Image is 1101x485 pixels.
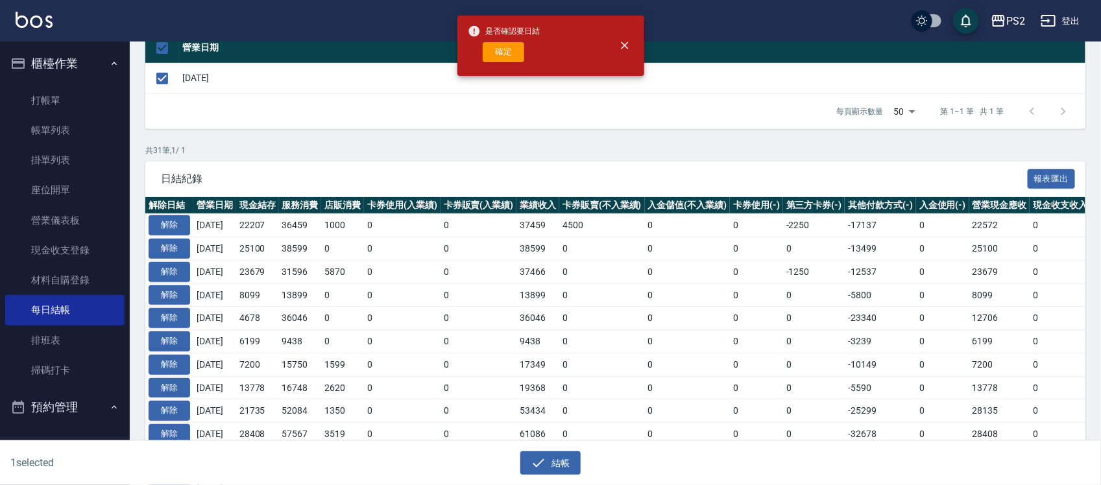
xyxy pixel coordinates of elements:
[5,235,125,265] a: 現金收支登錄
[149,378,190,398] button: 解除
[321,260,364,283] td: 5870
[730,399,783,423] td: 0
[645,237,731,261] td: 0
[559,197,645,214] th: 卡券販賣(不入業績)
[279,214,322,237] td: 36459
[916,307,969,330] td: 0
[193,214,236,237] td: [DATE]
[483,42,524,62] button: 確定
[236,353,279,376] td: 7200
[730,283,783,307] td: 0
[149,424,190,444] button: 解除
[969,423,1030,446] td: 28408
[364,283,441,307] td: 0
[279,330,322,353] td: 9438
[5,145,125,175] a: 掛單列表
[516,423,559,446] td: 61086
[236,330,279,353] td: 6199
[783,330,845,353] td: 0
[916,399,969,423] td: 0
[845,283,916,307] td: -5800
[645,307,731,330] td: 0
[730,330,783,353] td: 0
[845,423,916,446] td: -32678
[5,47,125,80] button: 櫃檯作業
[193,399,236,423] td: [DATE]
[236,399,279,423] td: 21735
[5,429,125,459] a: 預約管理
[845,399,916,423] td: -25299
[783,307,845,330] td: 0
[969,214,1030,237] td: 22572
[645,197,731,214] th: 入金儲值(不入業績)
[783,423,845,446] td: 0
[321,283,364,307] td: 0
[730,423,783,446] td: 0
[969,307,1030,330] td: 12706
[1030,399,1091,423] td: 0
[321,353,364,376] td: 1599
[5,175,125,205] a: 座位開單
[559,399,645,423] td: 0
[236,307,279,330] td: 4678
[730,237,783,261] td: 0
[279,423,322,446] td: 57567
[516,283,559,307] td: 13899
[441,214,517,237] td: 0
[783,399,845,423] td: 0
[845,237,916,261] td: -13499
[441,330,517,353] td: 0
[321,423,364,446] td: 3519
[279,353,322,376] td: 15750
[321,376,364,399] td: 2620
[520,451,581,475] button: 結帳
[559,237,645,261] td: 0
[5,115,125,145] a: 帳單列表
[364,237,441,261] td: 0
[321,197,364,214] th: 店販消費
[1028,172,1076,184] a: 報表匯出
[516,260,559,283] td: 37466
[645,214,731,237] td: 0
[364,376,441,399] td: 0
[279,283,322,307] td: 13899
[193,330,236,353] td: [DATE]
[193,353,236,376] td: [DATE]
[145,197,193,214] th: 解除日結
[986,8,1030,34] button: PS2
[559,423,645,446] td: 0
[1030,353,1091,376] td: 0
[516,237,559,261] td: 38599
[1028,169,1076,189] button: 報表匯出
[845,307,916,330] td: -23340
[179,33,1085,64] th: 營業日期
[1030,237,1091,261] td: 0
[783,214,845,237] td: -2250
[516,353,559,376] td: 17349
[279,376,322,399] td: 16748
[516,214,559,237] td: 37459
[845,214,916,237] td: -17137
[1006,13,1025,29] div: PS2
[516,399,559,423] td: 53434
[611,31,639,60] button: close
[969,197,1030,214] th: 營業現金應收
[969,376,1030,399] td: 13778
[516,197,559,214] th: 業績收入
[730,260,783,283] td: 0
[1035,9,1085,33] button: 登出
[916,260,969,283] td: 0
[5,390,125,424] button: 預約管理
[193,260,236,283] td: [DATE]
[783,376,845,399] td: 0
[236,376,279,399] td: 13778
[783,237,845,261] td: 0
[468,25,540,38] span: 是否確認要日結
[5,206,125,235] a: 營業儀表板
[516,330,559,353] td: 9438
[179,63,1085,93] td: [DATE]
[730,197,783,214] th: 卡券使用(-)
[516,376,559,399] td: 19368
[916,353,969,376] td: 0
[441,376,517,399] td: 0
